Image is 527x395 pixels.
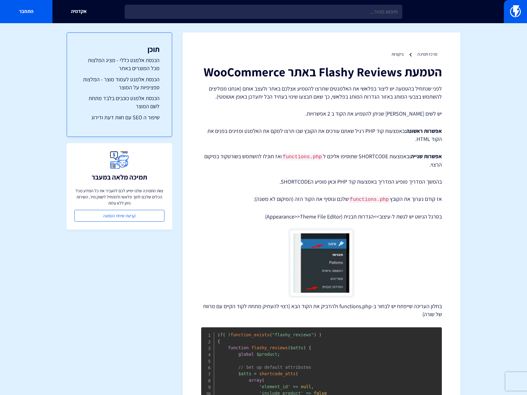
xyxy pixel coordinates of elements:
[254,371,256,376] span: =
[277,352,280,357] span: ;
[79,113,160,121] a: שיפור ה SEO עם חוות דעת ודירוג
[201,195,442,203] p: אז קודם נערוך את הקובץ שלכם ונוסיף את הקוד הזה (המיקום לא משנה):
[311,384,314,389] span: ,
[239,365,311,370] span: // Set up default attributes
[303,345,306,350] span: )
[417,51,437,57] a: מרכז תמיכה
[201,178,442,186] p: בהמשך המדריך מופיע המדריך באמצעות קוד PHP וכאן מופיע הSHORTCODE.
[125,5,402,19] input: חיפוש מהיר...
[201,85,442,100] p: לפני שנתחיל בהטמעה יש ליצור בפלאשי את האלמנטים שתרצו להטמיע אצלכם באתר ולעצב אותם (אנחנו ממליצים ...
[74,188,164,206] p: צוות התמיכה שלנו יסייע לכם להעביר את כל המידע מכל הכלים שלכם לתוך פלאשי ולהתחיל לשווק מיד, השירות...
[79,94,160,110] a: הכנסת אלמנט כוכבים בלבד מתחת לשם המוצר
[74,210,164,222] a: קביעת שיחת הטמעה
[293,384,298,389] span: =>
[405,127,442,134] strong: אפשרות ראשונה:
[201,110,442,118] p: יש לשים [PERSON_NAME] שניתן להטמיע את הקוד ב 2 אפשרויות.
[201,65,442,79] h1: הטמעת Flashy Reviews באתר WooCommerce
[201,213,442,221] p: בסרגל הניווט יש לגשת ל-עיצוב>>הגדרות תבנית (Appearance>>Theme File Editor)
[270,332,272,337] span: (
[259,384,290,389] span: 'element_id'
[296,371,298,376] span: (
[251,345,288,350] span: flashy_reviews
[239,352,254,357] span: global
[239,371,251,376] span: $atts
[262,378,264,383] span: (
[259,371,296,376] span: shortcode_atts
[79,75,160,91] a: הכנסת אלמנט לעמוד מוצר - המלצות ספציפיות על המוצר
[309,345,311,350] span: {
[79,56,160,72] a: הכנסת אלמנט כללי - מציג המלצות מכל המוצרים באתר
[349,196,390,203] code: functions.php
[201,152,442,169] p: באמצעות SHORTCODE שתוסיפו אליכם ל ואז תוכלו להשתמש בשורטקוד במיקום הרצוי.
[319,332,322,337] span: )
[288,345,290,350] span: (
[249,378,262,383] span: array
[230,332,269,337] span: function_exists
[218,339,220,344] span: {
[301,384,311,389] span: null
[228,345,249,350] span: function
[314,332,316,337] span: )
[79,45,160,53] h3: תוכן
[218,332,223,337] span: if
[257,352,277,357] span: $product
[272,332,314,337] span: "flashy_reviews"
[290,345,303,350] span: $atts
[282,154,323,160] code: functions.php
[409,153,442,160] strong: אפשרות שנייה:
[392,51,404,57] a: ביקורות
[228,332,230,337] span: !
[201,302,442,318] p: בחלון העריכה שייפתח יש לבחור ב-functions.php ולהדביק את הקוד הבא (רצוי להעתיק מתחת לקוד הקיים עם ...
[201,127,442,143] p: באמצעות קוד PHP רגיל שאתם עורכים את הקובץ שבו תרצו למקם את האלמנט ומזינים בפנים את הקוד HTML.
[223,332,225,337] span: (
[92,173,147,181] h3: תמיכה מלאה במעבר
